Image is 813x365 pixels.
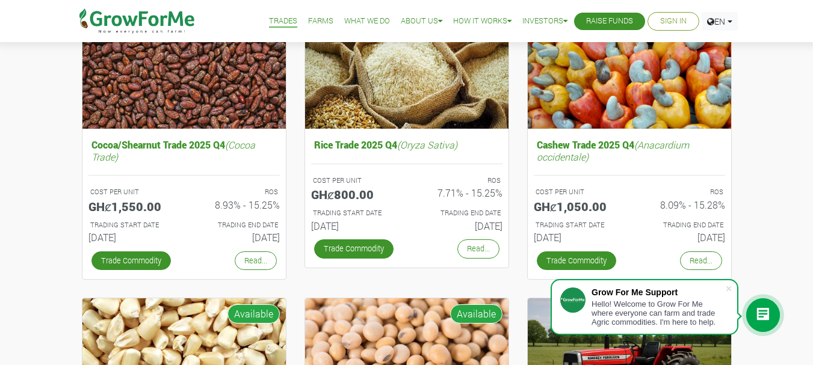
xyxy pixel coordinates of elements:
[88,136,280,248] a: Cocoa/Shearnut Trade 2025 Q4(Cocoa Trade) COST PER UNIT GHȼ1,550.00 ROS 8.93% - 15.25% TRADING ST...
[534,136,725,248] a: Cashew Trade 2025 Q4(Anacardium occidentale) COST PER UNIT GHȼ1,050.00 ROS 8.09% - 15.28% TRADING...
[269,15,297,28] a: Trades
[592,299,725,327] div: Hello! Welcome to Grow For Me where everyone can farm and trade Agric commodities. I'm here to help.
[586,15,633,28] a: Raise Funds
[88,136,280,165] h5: Cocoa/Shearnut Trade 2025 Q4
[640,187,723,197] p: ROS
[311,136,502,236] a: Rice Trade 2025 Q4(Oryza Sativa) COST PER UNIT GHȼ800.00 ROS 7.71% - 15.25% TRADING START DATE [D...
[311,187,398,201] h5: GHȼ800.00
[91,138,255,162] i: (Cocoa Trade)
[416,187,502,198] h6: 7.71% - 15.25%
[418,176,501,186] p: ROS
[311,220,398,232] h6: [DATE]
[193,199,280,210] h6: 8.93% - 15.25%
[536,220,619,230] p: Estimated Trading Start Date
[702,12,738,31] a: EN
[534,136,725,165] h5: Cashew Trade 2025 Q4
[88,232,175,243] h6: [DATE]
[592,287,725,297] div: Grow For Me Support
[308,15,333,28] a: Farms
[397,138,457,151] i: (Oryza Sativa)
[344,15,390,28] a: What We Do
[660,15,687,28] a: Sign In
[680,251,722,270] a: Read...
[314,239,394,258] a: Trade Commodity
[313,208,396,218] p: Estimated Trading Start Date
[534,199,620,213] h5: GHȼ1,050.00
[195,220,278,230] p: Estimated Trading End Date
[235,251,277,270] a: Read...
[401,15,442,28] a: About Us
[195,187,278,197] p: ROS
[450,304,502,324] span: Available
[638,199,725,210] h6: 8.09% - 15.28%
[90,220,173,230] p: Estimated Trading Start Date
[453,15,512,28] a: How it Works
[193,232,280,243] h6: [DATE]
[537,138,689,162] i: (Anacardium occidentale)
[311,136,502,153] h5: Rice Trade 2025 Q4
[534,232,620,243] h6: [DATE]
[638,232,725,243] h6: [DATE]
[536,187,619,197] p: COST PER UNIT
[640,220,723,230] p: Estimated Trading End Date
[91,251,171,270] a: Trade Commodity
[537,251,616,270] a: Trade Commodity
[90,187,173,197] p: COST PER UNIT
[227,304,280,324] span: Available
[418,208,501,218] p: Estimated Trading End Date
[313,176,396,186] p: COST PER UNIT
[416,220,502,232] h6: [DATE]
[88,199,175,213] h5: GHȼ1,550.00
[457,239,499,258] a: Read...
[522,15,567,28] a: Investors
